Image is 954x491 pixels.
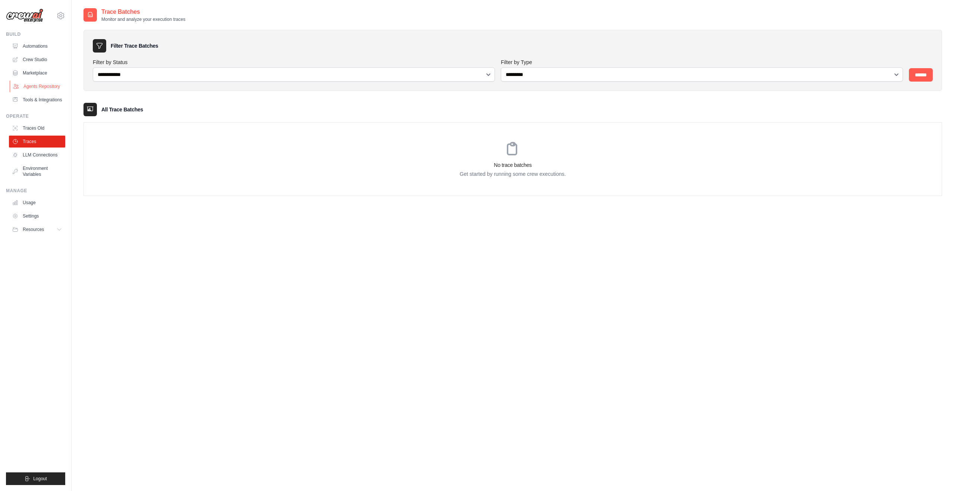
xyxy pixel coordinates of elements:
[101,106,143,113] h3: All Trace Batches
[6,188,65,194] div: Manage
[9,136,65,148] a: Traces
[9,224,65,235] button: Resources
[6,472,65,485] button: Logout
[9,40,65,52] a: Automations
[9,210,65,222] a: Settings
[9,67,65,79] a: Marketplace
[6,113,65,119] div: Operate
[9,94,65,106] a: Tools & Integrations
[101,16,185,22] p: Monitor and analyze your execution traces
[6,9,43,23] img: Logo
[501,58,903,66] label: Filter by Type
[9,149,65,161] a: LLM Connections
[10,80,66,92] a: Agents Repository
[93,58,495,66] label: Filter by Status
[101,7,185,16] h2: Trace Batches
[9,122,65,134] a: Traces Old
[84,170,942,178] p: Get started by running some crew executions.
[33,476,47,482] span: Logout
[9,197,65,209] a: Usage
[9,54,65,66] a: Crew Studio
[6,31,65,37] div: Build
[23,227,44,232] span: Resources
[111,42,158,50] h3: Filter Trace Batches
[9,162,65,180] a: Environment Variables
[84,161,942,169] h3: No trace batches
